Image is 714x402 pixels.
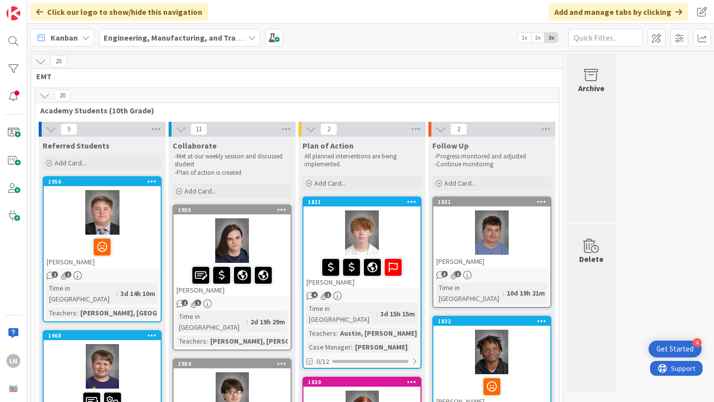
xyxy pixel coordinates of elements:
[47,283,117,304] div: Time in [GEOGRAPHIC_DATA]
[118,288,158,299] div: 3d 14h 10m
[441,271,448,277] span: 3
[177,311,246,333] div: Time in [GEOGRAPHIC_DATA]
[47,307,76,318] div: Teachers
[174,359,291,368] div: 1954
[433,317,550,326] div: 1832
[43,141,110,151] span: Referred Students
[195,300,201,306] span: 1
[177,336,206,347] div: Teachers
[434,160,549,168] p: -Continue monitoring
[48,332,161,339] div: 1968
[376,308,378,319] span: :
[30,3,208,21] div: Click our logo to show/hide this navigation
[436,282,503,304] div: Time in [GEOGRAPHIC_DATA]
[44,331,161,340] div: 1968
[308,199,420,205] div: 1821
[433,255,550,268] div: [PERSON_NAME]
[308,379,420,386] div: 1830
[503,288,504,299] span: :
[44,235,161,268] div: [PERSON_NAME]
[178,206,291,213] div: 1955
[206,336,208,347] span: :
[6,354,20,368] div: LN
[578,82,604,94] div: Archive
[55,158,86,167] span: Add Card...
[21,1,45,13] span: Support
[351,342,353,352] span: :
[208,336,340,347] div: [PERSON_NAME], [PERSON_NAME], We...
[338,328,433,339] div: Austin, [PERSON_NAME] (2...
[438,318,550,325] div: 1832
[433,198,550,268] div: 1831[PERSON_NAME]
[378,308,417,319] div: 3d 15h 15m
[43,176,162,322] a: 1956[PERSON_NAME]Time in [GEOGRAPHIC_DATA]:3d 14h 10mTeachers:[PERSON_NAME], [GEOGRAPHIC_DATA]...
[306,328,336,339] div: Teachers
[444,179,476,188] span: Add Card...
[325,292,331,298] span: 1
[311,292,318,298] span: 4
[353,342,410,352] div: [PERSON_NAME]
[248,316,288,327] div: 2d 19h 29m
[306,342,351,352] div: Case Manager
[336,328,338,339] span: :
[78,307,212,318] div: [PERSON_NAME], [GEOGRAPHIC_DATA]...
[184,187,216,196] span: Add Card...
[302,141,354,151] span: Plan of Action
[246,316,248,327] span: :
[306,303,376,325] div: Time in [GEOGRAPHIC_DATA]
[174,205,291,297] div: 1955[PERSON_NAME]
[173,204,292,351] a: 1955[PERSON_NAME]Time in [GEOGRAPHIC_DATA]:2d 19h 29mTeachers:[PERSON_NAME], [PERSON_NAME], We...
[40,105,546,115] span: Academy Students (10th Grade)
[455,271,461,277] span: 1
[44,177,161,186] div: 1956
[579,253,603,265] div: Delete
[438,199,550,205] div: 1831
[50,55,67,67] span: 20
[531,33,544,43] span: 2x
[504,288,547,299] div: 10d 19h 21m
[302,197,421,369] a: 1821[PERSON_NAME]Time in [GEOGRAPHIC_DATA]:3d 15h 15mTeachers:Austin, [PERSON_NAME] (2...Case Man...
[54,90,71,101] span: 20
[76,307,78,318] span: :
[48,178,161,185] div: 1956
[450,123,467,135] span: 2
[44,177,161,268] div: 1956[PERSON_NAME]
[314,179,346,188] span: Add Card...
[117,288,118,299] span: :
[544,33,558,43] span: 3x
[178,360,291,367] div: 1954
[303,198,420,206] div: 1821
[304,152,419,169] p: All planned interventions are being implemented.
[320,123,337,135] span: 2
[518,33,531,43] span: 1x
[181,300,188,306] span: 1
[656,344,694,354] div: Get Started
[693,338,702,347] div: 4
[60,123,77,135] span: 5
[36,71,550,81] span: EMT
[104,33,279,43] b: Engineering, Manufacturing, and Transportation
[303,255,420,289] div: [PERSON_NAME]
[434,152,549,160] p: -Progress monitored and adjusted
[432,197,551,308] a: 1831[PERSON_NAME]Time in [GEOGRAPHIC_DATA]:10d 19h 21m
[174,263,291,297] div: [PERSON_NAME]
[175,169,290,177] p: -Plan of action is created
[649,341,702,357] div: Open Get Started checklist, remaining modules: 4
[548,3,688,21] div: Add and manage tabs by clicking
[174,205,291,214] div: 1955
[568,29,643,47] input: Quick Filter...
[303,378,420,387] div: 1830
[51,32,78,44] span: Kanban
[173,141,217,151] span: Collaborate
[65,271,71,278] span: 1
[303,198,420,289] div: 1821[PERSON_NAME]
[432,141,469,151] span: Follow Up
[190,123,207,135] span: 11
[52,271,58,278] span: 1
[316,356,329,367] span: 0/12
[175,152,290,169] p: -Met at our weekly session and discussed student
[433,198,550,206] div: 1831
[6,382,20,396] img: avatar
[6,6,20,20] img: Visit kanbanzone.com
